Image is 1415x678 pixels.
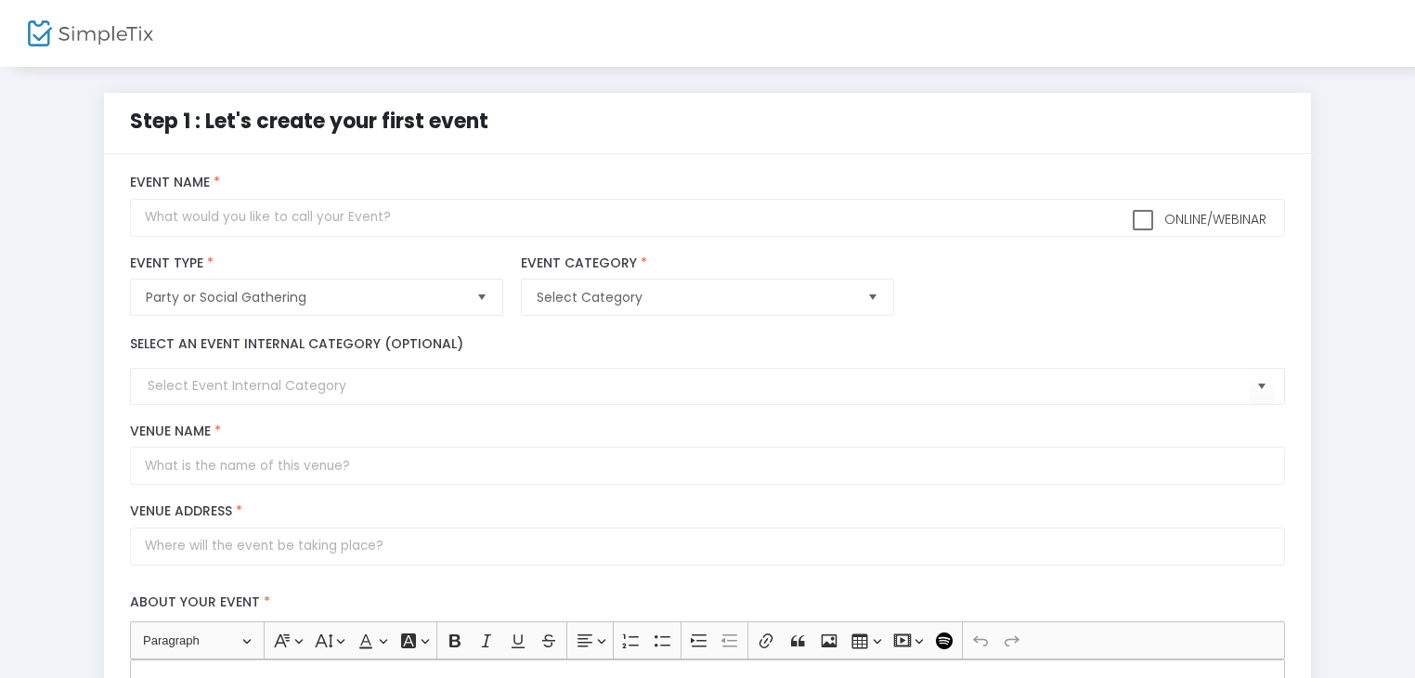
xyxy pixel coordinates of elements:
button: Select [1249,368,1275,406]
label: Event Type [130,255,502,272]
label: Venue Address [130,503,1284,520]
label: Venue Name [130,424,1284,440]
button: Paragraph [135,626,260,655]
input: What would you like to call your Event? [130,199,1284,237]
span: Party or Social Gathering [146,288,461,306]
label: Select an event internal category (optional) [130,334,463,354]
label: Event Name [130,175,1284,191]
span: Paragraph [143,630,240,652]
input: Where will the event be taking place? [130,528,1284,566]
label: Event Category [521,255,893,272]
input: Select Event Internal Category [148,376,1248,396]
input: What is the name of this venue? [130,447,1284,485]
span: Select Category [537,288,851,306]
span: Step 1 : Let's create your first event [130,107,488,136]
div: Editor toolbar [130,621,1284,658]
button: Select [469,280,495,315]
span: Online/Webinar [1161,210,1266,228]
button: Select [860,280,886,315]
label: About your event [122,584,1294,622]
